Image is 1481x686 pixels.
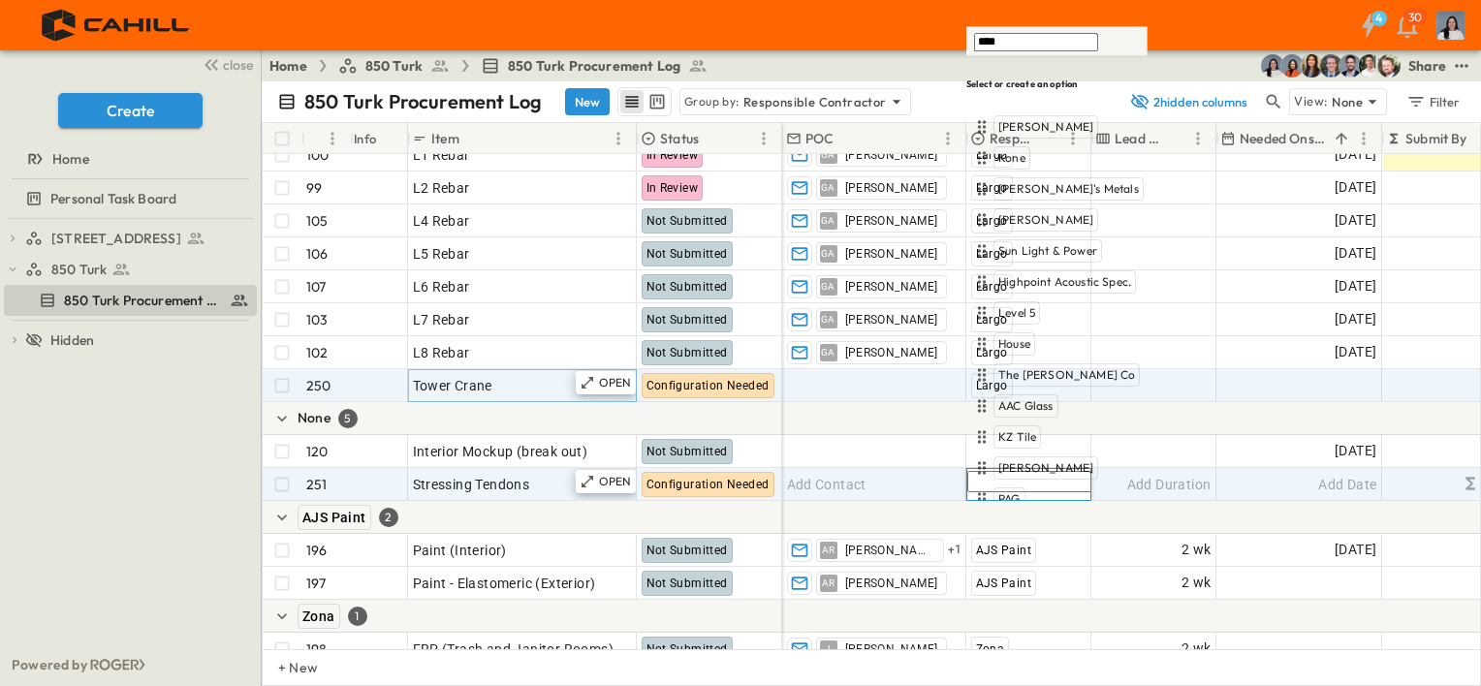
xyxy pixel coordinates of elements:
div: AAC Glass [970,394,1144,418]
span: 2 wk [1182,638,1212,660]
nav: breadcrumbs [269,56,719,76]
span: Not Submitted [646,577,728,590]
img: Casey Kasten (ckasten@cahill-sf.com) [1339,54,1362,78]
span: [DATE] [1335,176,1376,199]
span: Home [52,149,89,169]
a: 850 Turk [25,256,253,283]
span: L4 Rebar [413,211,470,231]
span: AJS Paint [976,544,1032,557]
button: Sort [1165,128,1186,149]
span: The [PERSON_NAME] Co [998,367,1135,383]
p: Group by: [684,92,740,111]
span: Not Submitted [646,544,728,557]
span: Hidden [50,330,94,350]
span: Paint - Elastomeric (Exterior) [413,574,596,593]
p: Needed Onsite [1240,129,1327,148]
div: table view [617,87,672,116]
span: [PERSON_NAME] [845,180,938,196]
span: AJS Paint [976,577,1032,590]
p: 100 [306,145,330,165]
span: [PERSON_NAME] [845,576,938,591]
p: 99 [306,178,322,198]
a: 850 Turk Procurement Log [481,56,708,76]
span: L2 Rebar [413,178,470,198]
span: 2 wk [1182,539,1212,561]
div: Personal Task Boardtest [4,183,257,214]
a: Home [4,145,253,172]
p: None [1332,92,1363,111]
span: [PERSON_NAME] [998,212,1093,228]
span: J [825,648,831,649]
span: GA [821,319,835,320]
div: House [970,332,1144,356]
div: # [301,123,350,154]
img: Kyle Baltes (kbaltes@cahill-sf.com) [1358,54,1381,78]
span: + 1 [948,541,962,560]
span: [DATE] [1335,440,1376,462]
span: KZ Tile [998,429,1036,445]
span: Tower Crane [413,376,492,395]
span: GA [821,154,835,155]
span: [PERSON_NAME]'s Metals [998,181,1139,197]
button: Menu [607,127,630,150]
span: GA [821,253,835,254]
div: [PERSON_NAME]'s Metals [970,177,1144,201]
button: 2hidden columns [1119,88,1258,115]
p: Responsible Contractor [743,92,887,111]
span: Configuration Needed [646,379,770,392]
div: [PERSON_NAME] [970,115,1144,139]
p: 250 [306,376,331,395]
div: Kone [970,146,1144,170]
span: [PERSON_NAME] [998,460,1093,476]
p: Status [660,129,699,148]
button: kanban view [645,90,669,113]
span: AAC Glass [998,398,1054,414]
span: Sun Light & Power [998,243,1097,259]
span: Add Contact [787,475,867,494]
p: Submit By [1405,129,1467,148]
p: 251 [306,475,328,494]
button: Menu [1186,127,1210,150]
span: House [998,336,1030,352]
p: 196 [306,541,328,560]
p: 102 [306,343,329,362]
p: 106 [306,244,329,264]
div: 1 [348,607,367,626]
span: [PERSON_NAME] [845,147,938,163]
h6: 4 [1375,11,1382,26]
span: [DATE] [1335,308,1376,330]
span: Add Date [1318,475,1376,494]
span: Not Submitted [646,642,728,656]
button: Menu [321,127,344,150]
img: Stephanie McNeill (smcneill@cahill-sf.com) [1280,54,1304,78]
div: Sun Light & Power [970,239,1144,263]
span: 850 Turk [365,56,423,76]
img: 4f72bfc4efa7236828875bac24094a5ddb05241e32d018417354e964050affa1.png [23,5,210,46]
span: [PERSON_NAME] [998,119,1093,135]
div: 850 Turk Procurement Logtest [4,285,257,316]
span: [DATE] [1335,341,1376,363]
img: Jared Salin (jsalin@cahill-sf.com) [1319,54,1342,78]
span: Zona [302,608,335,624]
span: [PERSON_NAME] [845,312,938,327]
img: Kim Bowen (kbowen@cahill-sf.com) [1300,54,1323,78]
span: Highpoint Acoustic Spec. [998,274,1131,290]
p: OPEN [599,375,632,390]
div: Info [354,111,377,166]
span: close [223,55,253,75]
span: 2 wk [1182,572,1212,594]
button: 4 [1349,8,1388,43]
p: 105 [306,211,329,231]
span: [PERSON_NAME] [845,345,938,360]
a: 850 Turk [338,56,450,76]
button: Sort [309,128,331,149]
p: View: [1294,91,1328,112]
span: In Review [646,148,699,162]
span: AR [822,582,835,583]
p: 198 [306,639,328,659]
div: 5 [338,409,358,428]
a: Personal Task Board [4,185,253,212]
div: Filter [1405,91,1461,112]
div: Highpoint Acoustic Spec. [970,270,1144,294]
span: [STREET_ADDRESS] [51,229,181,248]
